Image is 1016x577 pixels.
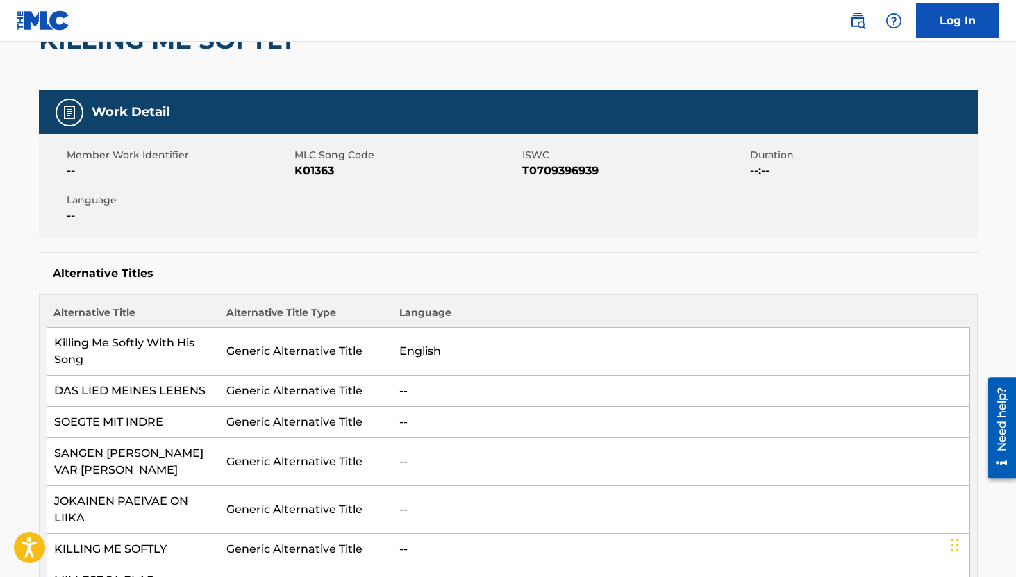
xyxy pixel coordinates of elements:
[392,376,969,407] td: --
[47,306,219,328] th: Alternative Title
[951,524,959,566] div: Drag
[61,104,78,121] img: Work Detail
[219,486,392,534] td: Generic Alternative Title
[219,407,392,438] td: Generic Alternative Title
[67,193,291,208] span: Language
[392,534,969,565] td: --
[392,438,969,486] td: --
[392,407,969,438] td: --
[885,12,902,29] img: help
[92,104,169,120] h5: Work Detail
[219,306,392,328] th: Alternative Title Type
[219,376,392,407] td: Generic Alternative Title
[47,376,219,407] td: DAS LIED MEINES LEBENS
[977,371,1016,483] iframe: Resource Center
[53,267,964,281] h5: Alternative Titles
[67,208,291,224] span: --
[219,534,392,565] td: Generic Alternative Title
[47,407,219,438] td: SOEGTE MIT INDRE
[522,162,747,179] span: T0709396939
[916,3,999,38] a: Log In
[849,12,866,29] img: search
[47,328,219,376] td: Killing Me Softly With His Song
[947,510,1016,577] iframe: Chat Widget
[67,148,291,162] span: Member Work Identifier
[392,486,969,534] td: --
[17,10,70,31] img: MLC Logo
[47,486,219,534] td: JOKAINEN PAEIVAE ON LIIKA
[392,306,969,328] th: Language
[219,328,392,376] td: Generic Alternative Title
[294,162,519,179] span: K01363
[880,7,908,35] div: Help
[392,328,969,376] td: English
[844,7,872,35] a: Public Search
[47,438,219,486] td: SANGEN [PERSON_NAME] VAR [PERSON_NAME]
[750,162,974,179] span: --:--
[47,534,219,565] td: KILLING ME SOFTLY
[750,148,974,162] span: Duration
[294,148,519,162] span: MLC Song Code
[67,162,291,179] span: --
[522,148,747,162] span: ISWC
[219,438,392,486] td: Generic Alternative Title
